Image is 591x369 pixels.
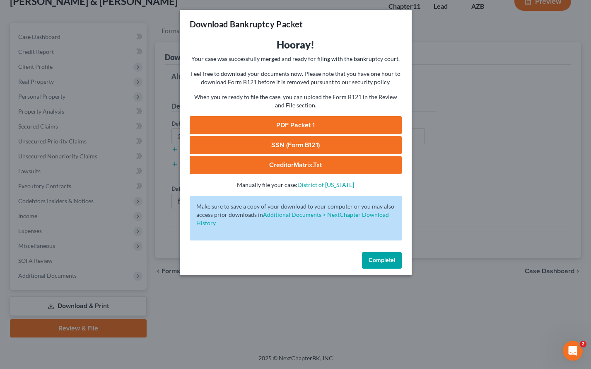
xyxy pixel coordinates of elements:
span: 2 [580,341,586,347]
p: Make sure to save a copy of your download to your computer or you may also access prior downloads in [196,202,395,227]
p: Feel free to download your documents now. Please note that you have one hour to download Form B12... [190,70,402,86]
p: Manually file your case: [190,181,402,189]
a: Additional Documents > NextChapter Download History. [196,211,389,226]
button: Complete! [362,252,402,269]
a: PDF Packet 1 [190,116,402,134]
h3: Hooray! [190,38,402,51]
iframe: Intercom live chat [563,341,583,361]
p: Your case was successfully merged and ready for filing with the bankruptcy court. [190,55,402,63]
a: CreditorMatrix.txt [190,156,402,174]
span: Complete! [369,257,395,264]
h3: Download Bankruptcy Packet [190,18,303,30]
p: When you're ready to file the case, you can upload the Form B121 in the Review and File section. [190,93,402,109]
a: District of [US_STATE] [297,181,354,188]
a: SSN (Form B121) [190,136,402,154]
